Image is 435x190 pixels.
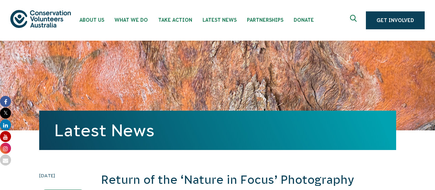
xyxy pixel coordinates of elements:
img: logo.svg [10,10,71,28]
span: About Us [79,17,104,23]
button: Expand search box Close search box [346,12,362,29]
span: Expand search box [350,15,359,26]
span: What We Do [115,17,148,23]
span: Take Action [158,17,192,23]
time: [DATE] [39,172,87,179]
span: Partnerships [247,17,283,23]
a: Latest News [54,121,154,140]
span: Donate [294,17,314,23]
a: Get Involved [366,11,425,29]
span: Latest News [203,17,237,23]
